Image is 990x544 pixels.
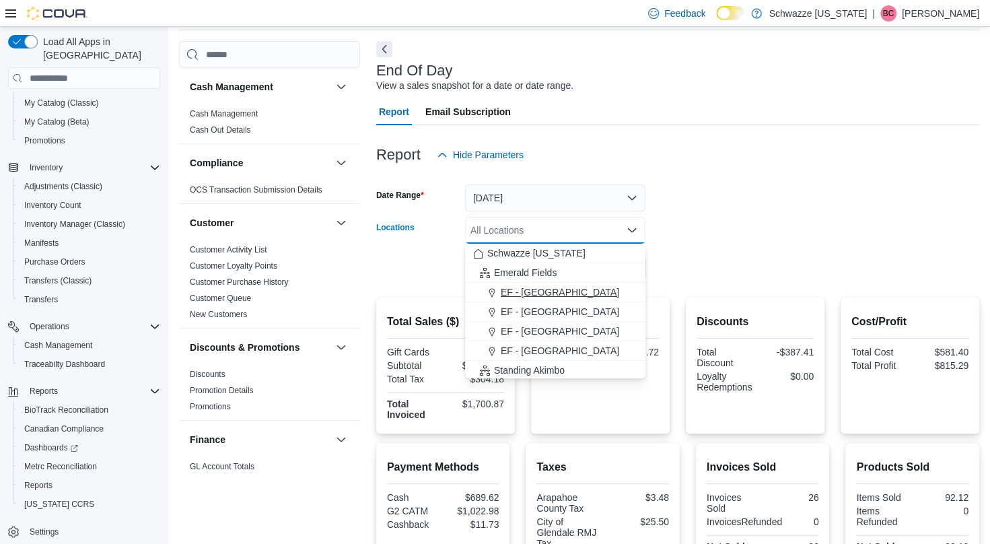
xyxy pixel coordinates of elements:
a: Promotion Details [190,386,254,395]
button: Operations [24,318,75,335]
button: My Catalog (Classic) [13,94,166,112]
div: Cash [387,492,440,503]
span: Settings [30,526,59,537]
div: Finance [179,458,360,496]
span: My Catalog (Classic) [24,98,99,108]
div: G2 CATM [387,506,440,516]
a: Customer Purchase History [190,277,289,287]
span: Promotions [24,135,65,146]
span: Canadian Compliance [19,421,160,437]
span: Inventory [30,162,63,173]
span: Traceabilty Dashboard [24,359,105,370]
button: Inventory [3,158,166,177]
h2: Products Sold [856,459,968,475]
span: Promotions [19,133,160,149]
button: Cash Management [333,79,349,95]
a: Adjustments (Classic) [19,178,108,195]
a: Customer Queue [190,294,251,303]
span: Purchase Orders [19,254,160,270]
span: Feedback [664,7,705,20]
span: Operations [30,321,69,332]
div: $0.00 [448,347,504,358]
a: Dashboards [13,438,166,457]
div: Cash Management [179,106,360,143]
span: My Catalog (Beta) [19,114,160,130]
div: Gift Cards [387,347,443,358]
div: Items Sold [856,492,909,503]
a: BioTrack Reconciliation [19,402,114,418]
span: Manifests [19,235,160,251]
div: Total Profit [851,360,907,371]
label: Locations [376,222,415,233]
span: Reports [24,383,160,399]
span: Customer Loyalty Points [190,261,277,271]
div: $1,022.98 [446,506,499,516]
span: Manifests [24,238,59,248]
span: Settings [24,523,160,540]
span: Email Subscription [425,98,511,125]
span: Cash Out Details [190,125,251,135]
span: My Catalog (Classic) [19,95,160,111]
a: [US_STATE] CCRS [19,496,100,512]
span: BioTrack Reconciliation [19,402,160,418]
button: Compliance [190,156,330,170]
h3: End Of Day [376,63,453,79]
a: Cash Management [19,337,98,353]
a: GL Account Totals [190,462,254,471]
a: Transfers (Classic) [19,273,97,289]
h3: Report [376,147,421,163]
button: Schwazze [US_STATE] [465,244,645,263]
span: Inventory Manager (Classic) [19,216,160,232]
div: Items Refunded [856,506,909,527]
div: Compliance [179,182,360,203]
div: $1,700.87 [448,399,504,409]
h3: Cash Management [190,80,273,94]
img: Cova [27,7,87,20]
div: $581.40 [913,347,968,358]
button: Reports [3,382,166,401]
button: Customer [190,216,330,230]
span: Metrc Reconciliation [19,458,160,475]
button: Operations [3,317,166,336]
div: $3.48 [606,492,669,503]
button: Inventory [24,160,68,176]
a: Inventory Count [19,197,87,213]
button: Manifests [13,234,166,252]
span: Traceabilty Dashboard [19,356,160,372]
button: Inventory Count [13,196,166,215]
button: EF - [GEOGRAPHIC_DATA] [465,341,645,361]
button: Promotions [13,131,166,150]
div: Discounts & Promotions [179,366,360,420]
div: 26 [765,492,818,503]
span: Adjustments (Classic) [24,181,102,192]
span: Inventory Manager (Classic) [24,219,125,230]
span: Cash Management [190,108,258,119]
div: Total Cost [851,347,907,358]
span: Promotion Details [190,385,254,396]
h2: Cost/Profit [851,314,968,330]
button: Discounts & Promotions [190,341,330,354]
button: Finance [333,432,349,448]
div: 0 [787,516,818,527]
span: Promotions [190,401,231,412]
button: Emerald Fields [465,263,645,283]
span: Emerald Fields [494,266,557,279]
button: Purchase Orders [13,252,166,271]
button: Cash Management [190,80,330,94]
input: Dark Mode [716,6,744,20]
h2: Total Sales ($) [387,314,504,330]
div: Customer [179,242,360,328]
h3: Compliance [190,156,243,170]
span: Standing Akimbo [494,364,565,377]
span: Report [379,98,409,125]
span: Transfers (Classic) [24,275,92,286]
div: Subtotal [387,360,443,371]
h3: Customer [190,216,234,230]
a: Dashboards [19,440,83,456]
div: -$387.41 [758,347,814,358]
span: Customer Queue [190,293,251,304]
button: EF - [GEOGRAPHIC_DATA] [465,283,645,302]
div: Invoices Sold [707,492,760,514]
a: Manifests [19,235,64,251]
